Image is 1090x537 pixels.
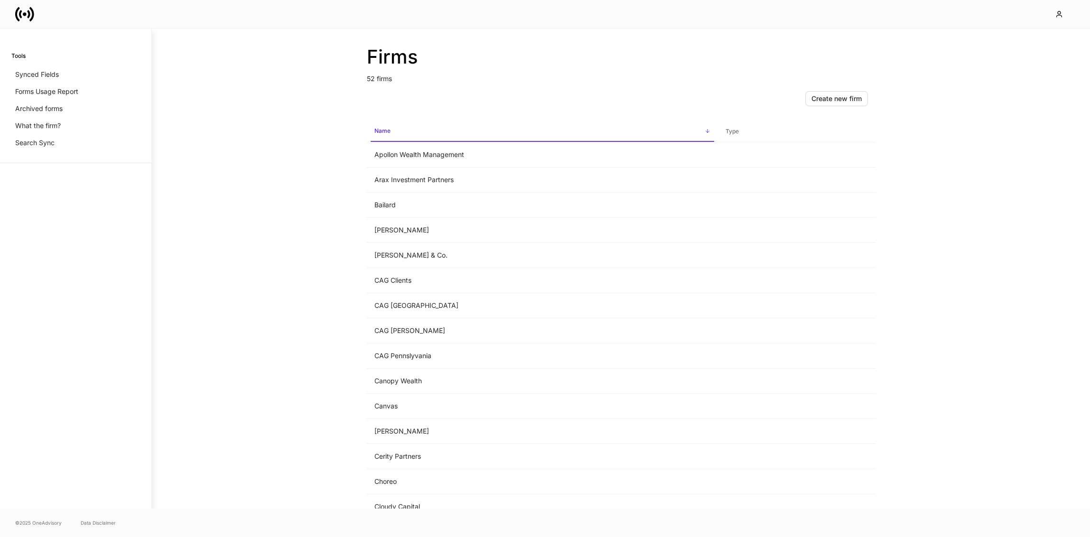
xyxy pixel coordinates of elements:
td: Apollon Wealth Management [367,142,718,167]
h6: Name [374,126,391,135]
td: CAG [GEOGRAPHIC_DATA] [367,293,718,318]
a: Forms Usage Report [11,83,140,100]
td: CAG [PERSON_NAME] [367,318,718,343]
td: Canopy Wealth [367,369,718,394]
td: CAG Pennslyvania [367,343,718,369]
p: Archived forms [15,104,63,113]
div: Create new firm [811,95,862,102]
h6: Type [726,127,739,136]
td: Bailard [367,193,718,218]
td: Cerity Partners [367,444,718,469]
a: Synced Fields [11,66,140,83]
td: Cloudy Capital [367,494,718,519]
h6: Tools [11,51,26,60]
button: Create new firm [805,91,868,106]
a: Archived forms [11,100,140,117]
a: Data Disclaimer [81,519,116,527]
h2: Firms [367,46,876,68]
td: Canvas [367,394,718,419]
td: [PERSON_NAME] [367,419,718,444]
td: Choreo [367,469,718,494]
span: Type [722,122,872,141]
p: What the firm? [15,121,61,130]
p: Search Sync [15,138,55,148]
p: Synced Fields [15,70,59,79]
p: Forms Usage Report [15,87,78,96]
span: © 2025 OneAdvisory [15,519,62,527]
span: Name [371,121,714,142]
td: Arax Investment Partners [367,167,718,193]
td: [PERSON_NAME] [367,218,718,243]
a: What the firm? [11,117,140,134]
p: 52 firms [367,68,876,83]
td: [PERSON_NAME] & Co. [367,243,718,268]
td: CAG Clients [367,268,718,293]
a: Search Sync [11,134,140,151]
